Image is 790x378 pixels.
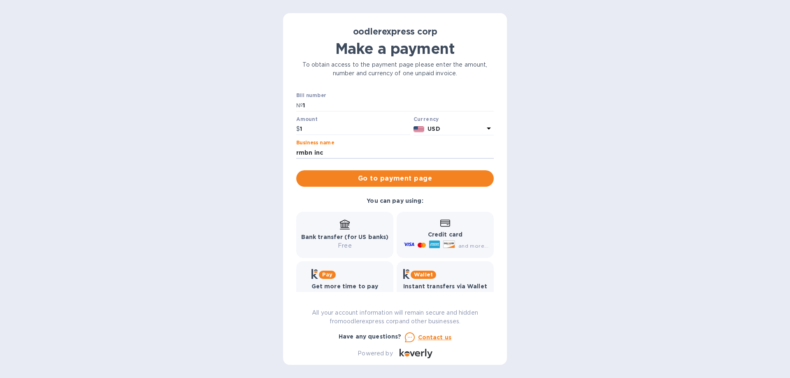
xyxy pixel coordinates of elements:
[301,241,389,250] p: Free
[296,60,494,78] p: To obtain access to the payment page please enter the amount, number and currency of one unpaid i...
[300,123,410,135] input: 0.00
[296,141,334,146] label: Business name
[367,197,423,204] b: You can pay using:
[418,334,452,341] u: Contact us
[296,93,326,98] label: Bill number
[428,125,440,132] b: USD
[322,271,332,278] b: Pay
[403,291,487,299] p: Free
[311,291,379,299] p: Up to 12 weeks
[414,126,425,132] img: USD
[458,243,488,249] span: and more...
[296,117,317,122] label: Amount
[353,26,437,37] b: oodlerexpress corp
[414,116,439,122] b: Currency
[414,271,433,278] b: Wallet
[403,283,487,290] b: Instant transfers via Wallet
[303,99,494,111] input: Enter bill number
[296,308,494,326] p: All your account information will remain secure and hidden from oodlerexpress corp and other busi...
[296,125,300,133] p: $
[311,283,379,290] b: Get more time to pay
[296,170,494,187] button: Go to payment page
[339,333,402,340] b: Have any questions?
[428,231,462,238] b: Credit card
[296,146,494,159] input: Enter business name
[301,234,389,240] b: Bank transfer (for US banks)
[303,174,487,183] span: Go to payment page
[358,349,393,358] p: Powered by
[296,40,494,57] h1: Make a payment
[296,101,303,110] p: №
